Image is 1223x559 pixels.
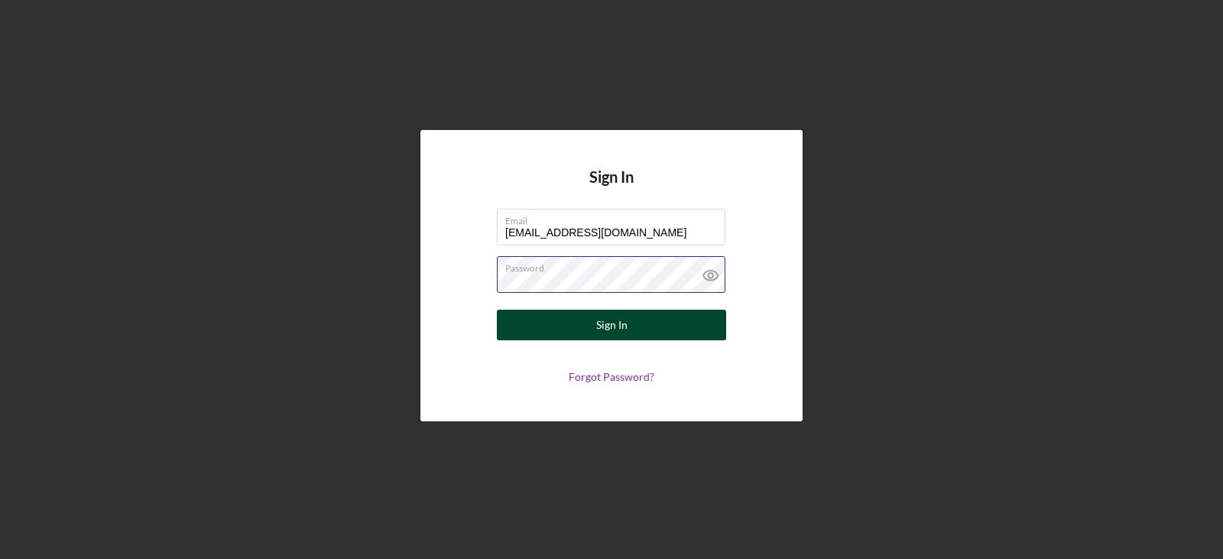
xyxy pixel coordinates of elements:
h4: Sign In [589,168,634,209]
button: Sign In [497,310,726,340]
div: Sign In [596,310,628,340]
a: Forgot Password? [569,370,654,383]
label: Password [505,257,725,274]
label: Email [505,210,725,226]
